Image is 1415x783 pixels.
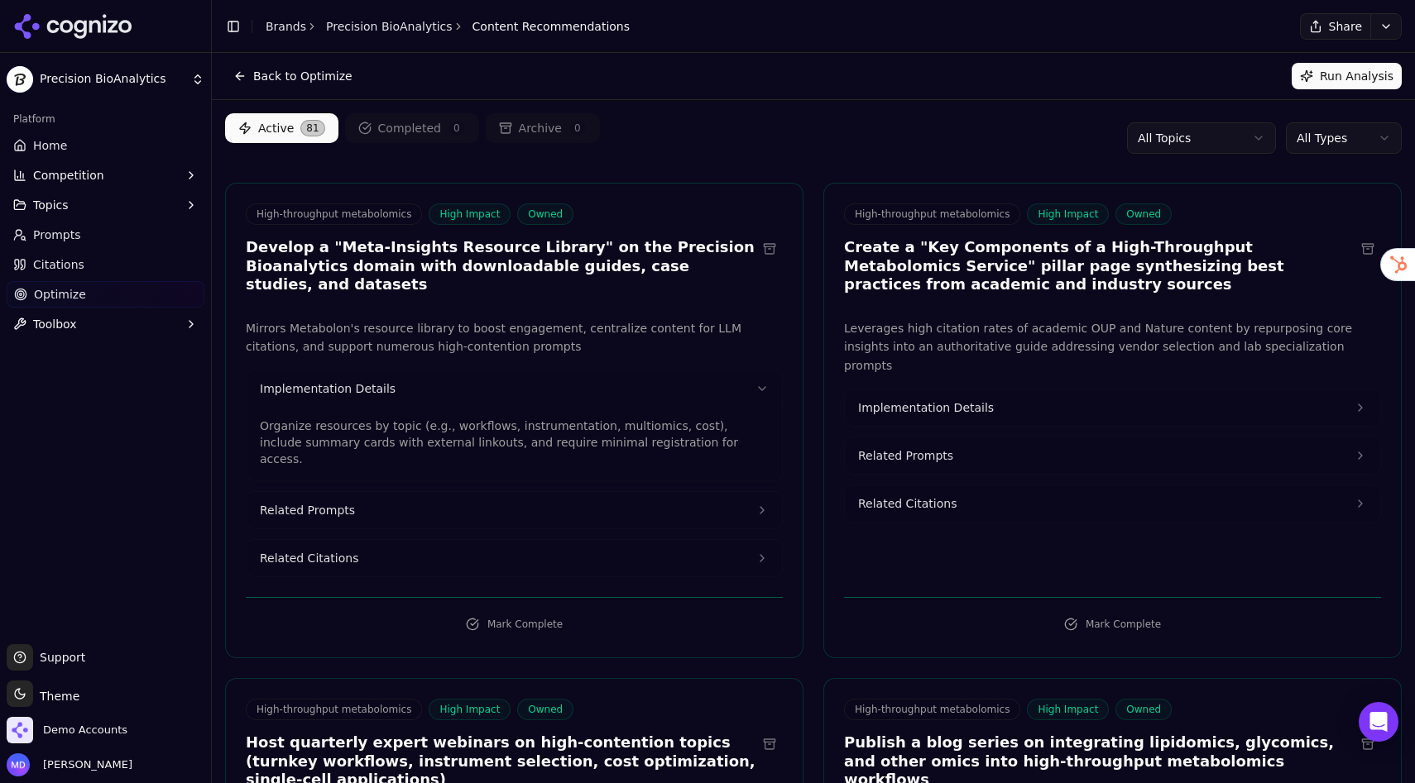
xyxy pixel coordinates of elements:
[429,203,511,225] span: High Impact
[34,286,86,303] span: Optimize
[429,699,511,720] span: High Impact
[7,717,33,743] img: Demo Accounts
[246,203,422,225] span: High-throughput metabolomics
[33,167,104,184] span: Competition
[7,222,204,248] a: Prompts
[1292,63,1402,89] button: Run Analysis
[246,238,756,294] h3: Develop a "Meta-Insights Resource Library" on the Precision Bioanalytics domain with downloadable...
[1115,203,1172,225] span: Owned
[33,649,85,666] span: Support
[517,699,573,720] span: Owned
[7,162,204,189] button: Competition
[858,447,953,464] span: Related Prompts
[260,502,355,518] span: Related Prompts
[517,203,573,225] span: Owned
[844,611,1381,637] button: Mark Complete
[225,63,361,89] button: Back to Optimize
[1027,203,1109,225] span: High Impact
[845,485,1380,522] button: Related Citations
[7,106,204,132] div: Platform
[1300,13,1370,40] button: Share
[300,120,324,136] span: 81
[7,311,204,337] button: Toolbox
[260,418,769,467] p: Organize resources by topic (e.g., workflows, instrumentation, multiomics, cost), include summary...
[844,238,1355,294] h3: Create a "Key Components of a High-Throughput Metabolomics Service" pillar page synthesizing best...
[1355,236,1381,262] button: Archive recommendation
[7,753,30,776] img: Melissa Dowd
[1027,699,1109,720] span: High Impact
[246,319,783,357] p: Mirrors Metabolon's resource library to boost engagement, centralize content for LLM citations, a...
[33,256,84,273] span: Citations
[247,370,782,407] button: Implementation Details
[844,699,1020,720] span: High-throughput metabolomics
[33,197,69,213] span: Topics
[1355,731,1381,757] button: Archive recommendation
[486,113,600,143] button: Archive0
[326,18,453,35] a: Precision BioAnalytics
[43,723,127,738] span: Demo Accounts
[247,492,782,528] button: Related Prompts
[260,550,358,566] span: Related Citations
[225,113,338,143] button: Active81
[33,316,77,332] span: Toolbox
[7,753,132,776] button: Open user button
[844,319,1381,375] p: Leverages high citation rates of academic OUP and Nature content by repurposing core insights int...
[7,66,33,93] img: Precision BioAnalytics
[568,120,587,136] span: 0
[36,757,132,772] span: [PERSON_NAME]
[845,389,1380,426] button: Implementation Details
[7,717,127,743] button: Open organization switcher
[7,132,204,159] a: Home
[845,437,1380,474] button: Related Prompts
[345,113,479,143] button: Completed0
[858,399,994,416] span: Implementation Details
[1115,699,1172,720] span: Owned
[756,236,783,262] button: Archive recommendation
[7,192,204,218] button: Topics
[247,540,782,576] button: Related Citations
[472,18,630,35] span: Content Recommendations
[266,20,306,33] a: Brands
[756,731,783,757] button: Archive recommendation
[844,203,1020,225] span: High-throughput metabolomics
[246,611,783,637] button: Mark Complete
[858,495,957,512] span: Related Citations
[1359,702,1398,742] div: Open Intercom Messenger
[7,281,204,308] a: Optimize
[33,227,81,243] span: Prompts
[266,18,630,35] nav: breadcrumb
[448,120,466,136] span: 0
[33,690,79,703] span: Theme
[40,72,185,87] span: Precision BioAnalytics
[33,137,67,154] span: Home
[260,380,396,397] span: Implementation Details
[7,251,204,278] a: Citations
[246,699,422,720] span: High-throughput metabolomics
